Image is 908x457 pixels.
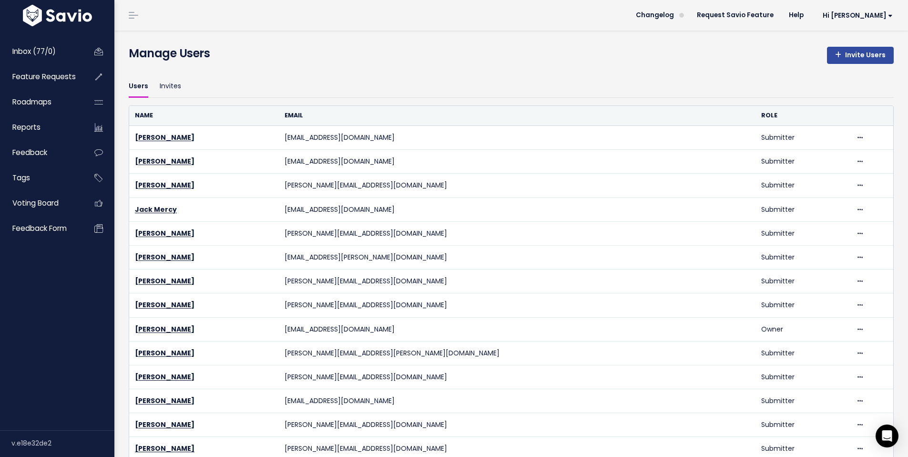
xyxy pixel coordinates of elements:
td: [EMAIL_ADDRESS][DOMAIN_NAME] [279,126,756,150]
a: Invites [160,75,181,98]
a: [PERSON_NAME] [135,348,194,358]
a: Feature Requests [2,66,79,88]
td: Submitter [755,197,850,221]
td: Submitter [755,341,850,365]
td: [PERSON_NAME][EMAIL_ADDRESS][PERSON_NAME][DOMAIN_NAME] [279,341,756,365]
span: Inbox (77/0) [12,46,56,56]
a: Users [129,75,148,98]
td: Owner [755,317,850,341]
a: Tags [2,167,79,189]
a: Jack Mercy [135,205,177,214]
a: [PERSON_NAME] [135,444,194,453]
a: [PERSON_NAME] [135,396,194,405]
span: Hi [PERSON_NAME] [823,12,893,19]
td: Submitter [755,174,850,197]
span: Reports [12,122,41,132]
td: [EMAIL_ADDRESS][DOMAIN_NAME] [279,317,756,341]
td: [PERSON_NAME][EMAIL_ADDRESS][DOMAIN_NAME] [279,270,756,293]
th: Email [279,106,756,125]
a: Hi [PERSON_NAME] [811,8,900,23]
a: [PERSON_NAME] [135,420,194,429]
td: [PERSON_NAME][EMAIL_ADDRESS][DOMAIN_NAME] [279,365,756,389]
td: Submitter [755,389,850,413]
span: Roadmaps [12,97,51,107]
td: Submitter [755,293,850,317]
td: [PERSON_NAME][EMAIL_ADDRESS][DOMAIN_NAME] [279,174,756,197]
td: [EMAIL_ADDRESS][PERSON_NAME][DOMAIN_NAME] [279,245,756,269]
div: v.e18e32de2 [11,431,114,456]
a: Feedback [2,142,79,164]
img: logo-white.9d6f32f41409.svg [20,5,94,26]
a: [PERSON_NAME] [135,180,194,190]
a: [PERSON_NAME] [135,300,194,310]
span: Voting Board [12,198,59,208]
td: [EMAIL_ADDRESS][DOMAIN_NAME] [279,150,756,174]
h4: Manage Users [129,45,210,62]
a: [PERSON_NAME] [135,276,194,286]
div: Open Intercom Messenger [876,425,898,447]
span: Feature Requests [12,72,76,82]
td: [PERSON_NAME][EMAIL_ADDRESS][DOMAIN_NAME] [279,293,756,317]
td: [EMAIL_ADDRESS][DOMAIN_NAME] [279,197,756,221]
span: Feedback [12,147,47,157]
td: [EMAIL_ADDRESS][DOMAIN_NAME] [279,389,756,413]
th: Role [755,106,850,125]
a: Help [781,8,811,22]
a: [PERSON_NAME] [135,252,194,262]
td: [PERSON_NAME][EMAIL_ADDRESS][DOMAIN_NAME] [279,413,756,437]
a: Reports [2,116,79,138]
a: Voting Board [2,192,79,214]
td: [PERSON_NAME][EMAIL_ADDRESS][DOMAIN_NAME] [279,221,756,245]
td: Submitter [755,365,850,389]
td: Submitter [755,413,850,437]
a: Request Savio Feature [689,8,781,22]
span: Feedback form [12,223,67,233]
a: Feedback form [2,218,79,239]
td: Submitter [755,126,850,150]
a: [PERSON_NAME] [135,156,194,166]
a: Roadmaps [2,91,79,113]
td: Submitter [755,270,850,293]
a: [PERSON_NAME] [135,372,194,382]
td: Submitter [755,221,850,245]
a: [PERSON_NAME] [135,133,194,142]
a: Invite Users [827,47,894,64]
span: Tags [12,173,30,183]
td: Submitter [755,150,850,174]
a: Inbox (77/0) [2,41,79,62]
td: Submitter [755,245,850,269]
a: [PERSON_NAME] [135,228,194,238]
span: Changelog [636,12,674,19]
a: [PERSON_NAME] [135,324,194,334]
th: Name [129,106,279,125]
